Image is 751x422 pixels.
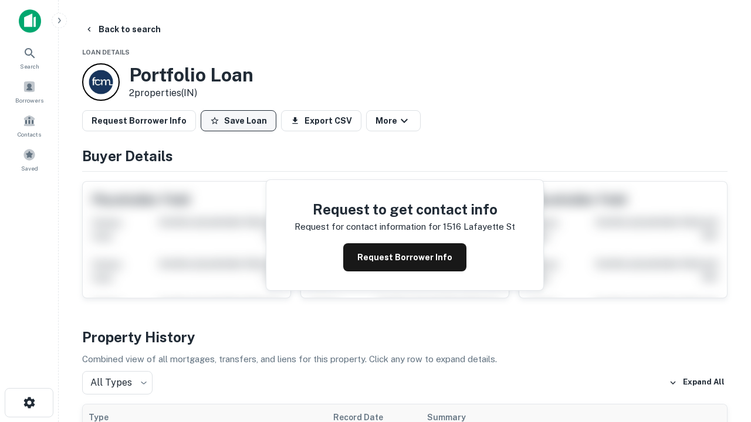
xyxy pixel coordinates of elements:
span: Saved [21,164,38,173]
p: 2 properties (IN) [129,86,253,100]
button: Expand All [666,374,728,392]
p: Request for contact information for [295,220,441,234]
a: Search [4,42,55,73]
h3: Portfolio Loan [129,64,253,86]
h4: Request to get contact info [295,199,515,220]
span: Contacts [18,130,41,139]
span: Loan Details [82,49,130,56]
button: Export CSV [281,110,361,131]
span: Borrowers [15,96,43,105]
button: Save Loan [201,110,276,131]
img: capitalize-icon.png [19,9,41,33]
button: More [366,110,421,131]
div: All Types [82,371,153,394]
button: Request Borrower Info [343,243,466,271]
button: Request Borrower Info [82,110,196,131]
a: Contacts [4,110,55,141]
button: Back to search [80,19,165,40]
a: Saved [4,144,55,175]
span: Search [20,62,39,71]
p: 1516 lafayette st [443,220,515,234]
p: Combined view of all mortgages, transfers, and liens for this property. Click any row to expand d... [82,352,728,366]
iframe: Chat Widget [692,328,751,384]
a: Borrowers [4,76,55,107]
h4: Property History [82,326,728,348]
h4: Buyer Details [82,145,728,166]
